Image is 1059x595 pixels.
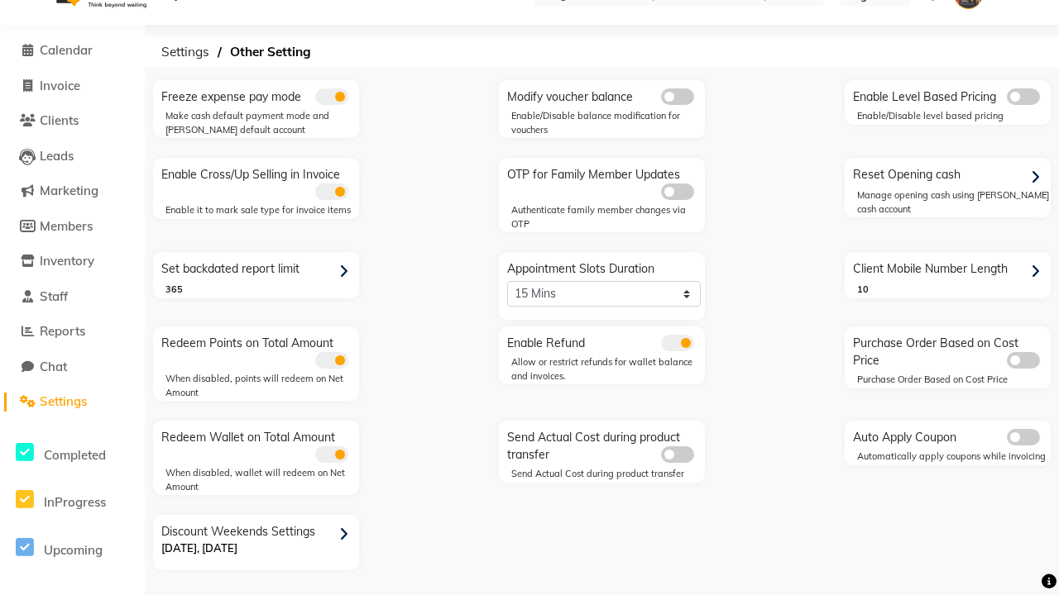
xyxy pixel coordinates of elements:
span: Marketing [40,183,98,198]
div: Send Actual Cost during product transfer [503,425,705,464]
span: Chat [40,359,67,374]
a: Staff [4,288,141,307]
div: Allow or restrict refunds for wallet balance and invoices. [511,355,705,383]
a: Chat [4,358,141,377]
a: Calendar [4,41,141,60]
div: Modify voucher balance [503,84,705,106]
a: Marketing [4,182,141,201]
span: Clients [40,112,79,128]
span: Inventory [40,253,94,269]
div: Freeze expense pay mode [157,84,359,106]
span: Calendar [40,42,93,58]
a: Inventory [4,252,141,271]
div: Automatically apply coupons while invoicing [857,450,1051,464]
div: Enable it to mark sale type for invoice items [165,203,359,217]
span: Invoice [40,78,80,93]
div: Redeem Points on Total Amount [157,331,359,369]
div: Redeem Wallet on Total Amount [157,425,359,463]
a: Members [4,217,141,236]
div: Enable Level Based Pricing [849,84,1051,106]
div: OTP for Family Member Updates [503,162,705,200]
a: Clients [4,112,141,131]
a: Invoice [4,77,141,96]
div: Discount Weekends Settings [157,519,359,570]
div: Reset Opening cash [849,162,1051,188]
div: 365 [165,283,359,297]
div: Auto Apply Coupon [849,425,1051,446]
span: Other Setting [222,37,319,67]
div: Make cash default payment mode and [PERSON_NAME] default account [165,109,359,136]
span: Members [40,218,93,234]
span: Settings [153,37,218,67]
div: Set backdated report limit [157,256,359,283]
div: When disabled, wallet will redeem on Net Amount [165,466,359,493]
a: Reports [4,322,141,341]
div: When disabled, points will redeem on Net Amount [165,372,359,399]
a: Leads [4,147,141,166]
div: 10 [857,283,1051,297]
div: Enable/Disable balance modification for vouchers [511,109,705,136]
span: Completed [44,447,106,463]
div: Send Actual Cost during product transfer [511,467,705,481]
div: Client Mobile Number Length [849,256,1051,283]
div: Manage opening cash using [PERSON_NAME] cash account [857,188,1051,216]
div: Enable/Disable level based pricing [857,109,1051,123]
span: Staff [40,288,68,304]
span: InProgress [44,494,106,510]
div: Authenticate family member changes via OTP [511,203,705,231]
span: Upcoming [44,542,103,558]
div: Enable Refund [503,331,705,352]
div: Purchase Order Based on Cost Price [857,373,1051,387]
div: Purchase Order Based on Cost Price [849,331,1051,369]
span: Settings [40,393,87,409]
span: Leads [40,148,74,164]
div: Appointment Slots Duration [503,256,705,307]
div: Enable Cross/Up Selling in Invoice [157,162,359,200]
a: Settings [4,393,141,412]
span: Reports [40,323,85,339]
p: [DATE], [DATE] [161,540,355,557]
